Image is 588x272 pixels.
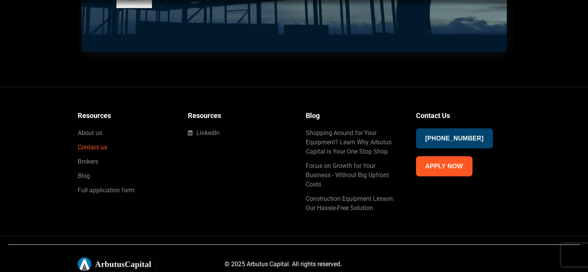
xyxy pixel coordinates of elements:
a: [PHONE_NUMBER] [416,128,493,149]
h5: Resources [188,110,290,121]
span: [PHONE_NUMBER] [425,133,484,144]
a: Construction Equipment Lesson: Our Hassle-Free Solution [306,194,401,213]
a: LinkedIn [188,128,290,138]
a: Brokers [78,157,172,166]
span: Brokers [78,157,98,166]
span: Full application form [78,186,135,195]
span: Apply Now [425,161,463,172]
h5: Blog [306,110,401,121]
a: About us [78,128,172,138]
span: © 2025 Arbutus Capital. All rights reserved. [225,260,342,268]
span: Blog [78,171,90,181]
span: Contact us [78,143,107,152]
a: Contact us [78,143,172,152]
a: Full application form [78,186,172,195]
span: About us [78,128,102,138]
a: Shopping Around for Your Equipment? Learn Why Arbutus Capital is Your One Stop Shop [306,128,401,156]
a: Apply Now [416,156,472,176]
h5: Contact Us [416,110,511,121]
h5: Resources [78,110,172,121]
a: Focus on Growth for Your Business - Without Big Upfront Costs [306,161,401,189]
span: LinkedIn [194,128,220,138]
a: Blog [78,171,172,181]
